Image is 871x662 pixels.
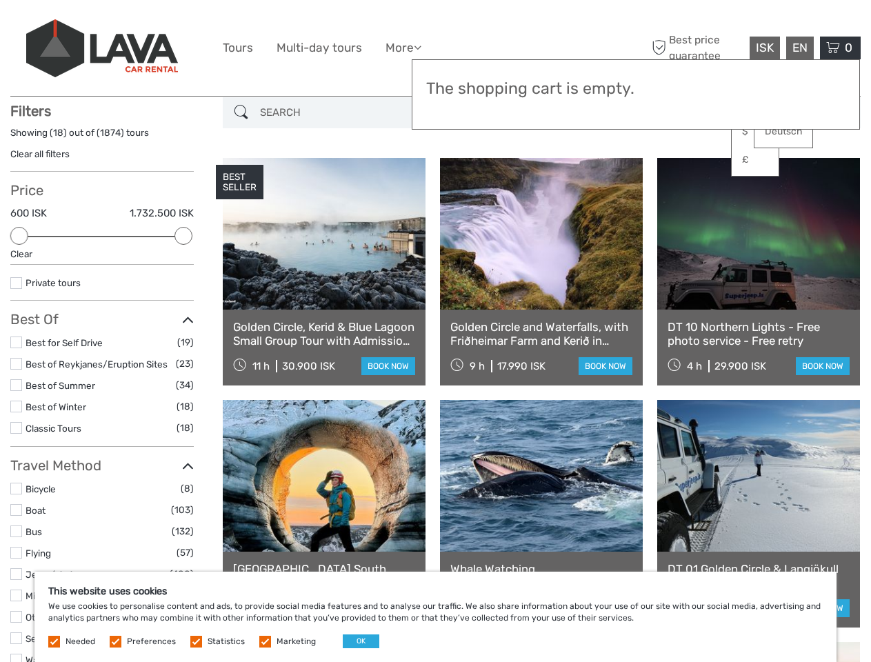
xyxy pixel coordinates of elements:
[648,32,746,63] span: Best price guarantee
[26,483,56,494] a: Bicycle
[177,545,194,561] span: (57)
[176,356,194,372] span: (23)
[48,585,823,597] h5: This website uses cookies
[10,248,194,261] div: Clear
[450,320,632,348] a: Golden Circle and Waterfalls, with Friðheimar Farm and Kerið in small group
[100,126,121,139] label: 1874
[171,502,194,518] span: (103)
[34,572,837,662] div: We use cookies to personalise content and ads, to provide social media features and to analyse ou...
[177,420,194,436] span: (18)
[796,357,850,375] a: book now
[668,562,850,590] a: DT 01 Golden Circle & Langjökull Glacier
[26,590,85,601] a: Mini Bus / Car
[233,320,415,348] a: Golden Circle, Kerid & Blue Lagoon Small Group Tour with Admission Ticket
[26,633,69,644] a: Self-Drive
[786,37,814,59] div: EN
[26,505,46,516] a: Boat
[450,562,632,576] a: Whale Watching
[10,311,194,328] h3: Best Of
[177,334,194,350] span: (19)
[754,119,812,144] a: Deutsch
[26,569,73,580] a: Jeep / 4x4
[53,126,63,139] label: 18
[10,457,194,474] h3: Travel Method
[497,360,545,372] div: 17.990 ISK
[386,38,421,58] a: More
[172,523,194,539] span: (132)
[10,126,194,148] div: Showing ( ) out of ( ) tours
[277,38,362,58] a: Multi-day tours
[26,401,86,412] a: Best of Winter
[233,562,415,590] a: [GEOGRAPHIC_DATA] South Coast - Day Tour from [GEOGRAPHIC_DATA]
[159,21,175,38] button: Open LiveChat chat widget
[756,41,774,54] span: ISK
[26,277,81,288] a: Private tours
[26,423,81,434] a: Classic Tours
[26,19,178,77] img: 523-13fdf7b0-e410-4b32-8dc9-7907fc8d33f7_logo_big.jpg
[10,206,47,221] label: 600 ISK
[254,101,419,125] input: SEARCH
[282,360,335,372] div: 30.900 ISK
[170,566,194,582] span: (400)
[177,399,194,414] span: (18)
[668,320,850,348] a: DT 10 Northern Lights - Free photo service - Free retry
[26,337,103,348] a: Best for Self Drive
[470,360,485,372] span: 9 h
[26,359,168,370] a: Best of Reykjanes/Eruption Sites
[714,360,766,372] div: 29.900 ISK
[176,377,194,393] span: (34)
[426,79,845,99] h3: The shopping cart is empty.
[130,206,194,221] label: 1.732.500 ISK
[208,636,245,648] label: Statistics
[10,148,70,159] a: Clear all filters
[127,636,176,648] label: Preferences
[252,360,270,372] span: 11 h
[732,148,779,172] a: £
[26,380,95,391] a: Best of Summer
[687,360,702,372] span: 4 h
[26,612,106,623] a: Other / Non-Travel
[843,41,854,54] span: 0
[181,481,194,496] span: (8)
[343,634,379,648] button: OK
[732,119,779,144] a: $
[10,182,194,199] h3: Price
[26,526,42,537] a: Bus
[277,636,316,648] label: Marketing
[19,24,156,35] p: We're away right now. Please check back later!
[361,357,415,375] a: book now
[66,636,95,648] label: Needed
[579,357,632,375] a: book now
[216,165,263,199] div: BEST SELLER
[26,548,51,559] a: Flying
[10,103,51,119] strong: Filters
[223,38,253,58] a: Tours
